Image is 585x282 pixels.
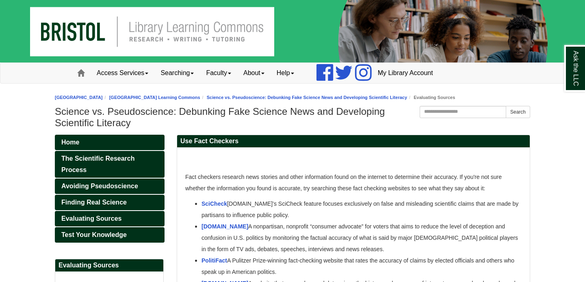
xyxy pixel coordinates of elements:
a: Faculty [200,63,237,83]
a: Help [271,63,300,83]
a: [GEOGRAPHIC_DATA] Learning Commons [109,95,200,100]
a: The Scientific Research Process [55,151,165,178]
a: Evaluating Sources [55,211,165,226]
h2: Use Fact Checkers [177,135,530,148]
span: The Scientific Research Process [61,155,135,173]
a: Finding Real Science [55,195,165,210]
button: Search [506,106,530,118]
a: Access Services [91,63,154,83]
span: A nonpartisan, nonprofit “consumer advocate” for voters that aims to reduce the level of deceptio... [201,223,518,252]
li: Evaluating Sources [407,94,455,101]
a: My Library Account [372,63,439,83]
a: PolitiFact [201,257,227,264]
a: Avoiding Pseudoscience [55,179,165,194]
a: SciCheck [201,200,227,207]
h1: Science vs. Pseudoscience: Debunking Fake Science News and Developing Scientific Literacy [55,106,530,129]
a: [DOMAIN_NAME] [201,223,248,230]
span: Test Your Knowledge [61,231,127,238]
a: About [237,63,271,83]
span: Finding Real Science [61,199,127,206]
a: Home [55,135,165,150]
a: Science vs. Pseudoscience: Debunking Fake Science News and Developing Scientific Literacy [207,95,407,100]
span: Avoiding Pseudoscience [61,183,138,189]
h2: Evaluating Sources [55,259,163,272]
span: Fact checkers research news stories and other information found on the internet to determine thei... [185,174,502,192]
a: Searching [154,63,200,83]
span: A Pulitzer Prize-winning fact-checking website that rates the accuracy of claims by elected offic... [201,257,514,275]
span: Home [61,139,79,146]
span: Evaluating Sources [61,215,122,222]
a: Test Your Knowledge [55,227,165,243]
span: [DOMAIN_NAME]’s SciCheck feature focuses exclusively on false and misleading scientific claims th... [201,200,518,218]
a: [GEOGRAPHIC_DATA] [55,95,103,100]
nav: breadcrumb [55,94,530,101]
